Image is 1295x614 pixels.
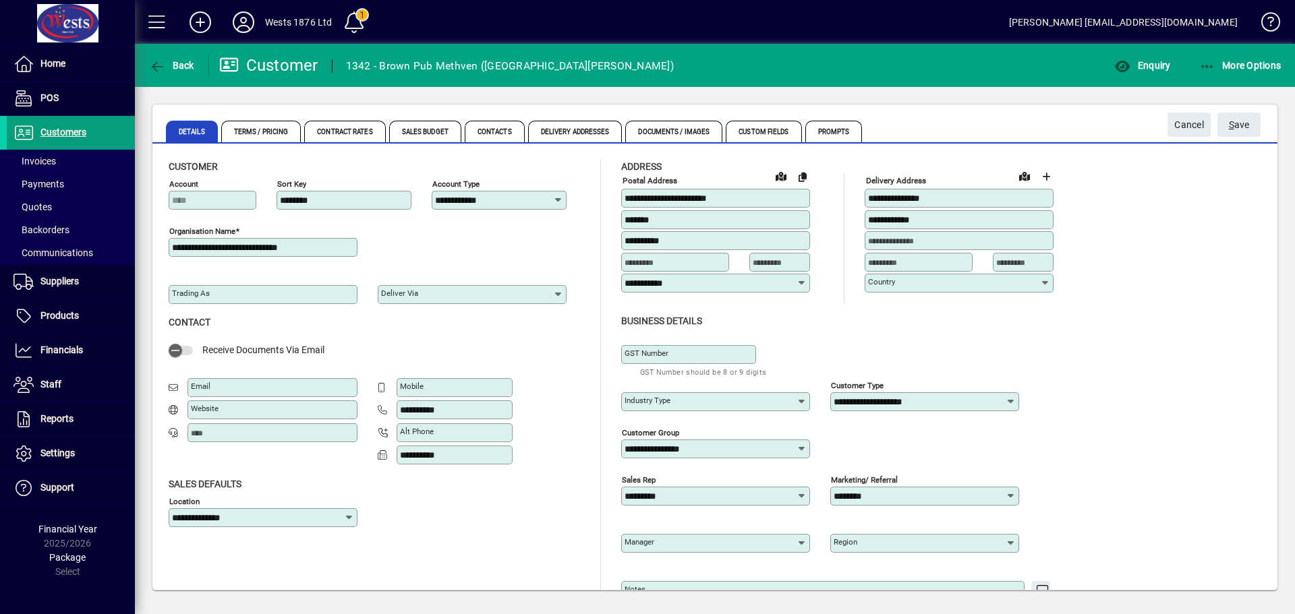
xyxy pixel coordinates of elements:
[7,47,135,81] a: Home
[40,127,86,137] span: Customers
[7,150,135,173] a: Invoices
[7,82,135,115] a: POS
[169,161,218,172] span: Customer
[432,179,480,189] mat-label: Account Type
[40,482,74,493] span: Support
[1009,11,1238,33] div: [PERSON_NAME] [EMAIL_ADDRESS][DOMAIN_NAME]
[622,474,656,484] mat-label: Sales rep
[191,381,210,391] mat-label: Email
[389,121,461,142] span: Sales Budget
[1014,165,1035,187] a: View on map
[40,413,74,424] span: Reports
[7,334,135,367] a: Financials
[7,368,135,402] a: Staff
[13,202,52,212] span: Quotes
[166,121,218,142] span: Details
[831,474,898,484] mat-label: Marketing/ Referral
[221,121,301,142] span: Terms / Pricing
[13,247,93,258] span: Communications
[7,173,135,195] a: Payments
[304,121,385,142] span: Contract Rates
[7,402,135,436] a: Reports
[1196,53,1285,78] button: More Options
[149,60,194,71] span: Back
[277,179,306,189] mat-label: Sort key
[640,364,767,379] mat-hint: GST Number should be 8 or 9 digits
[831,380,884,390] mat-label: Customer type
[135,53,209,78] app-page-header-button: Back
[13,179,64,189] span: Payments
[222,10,265,34] button: Profile
[169,179,198,189] mat-label: Account
[625,121,722,142] span: Documents / Images
[219,55,318,76] div: Customer
[40,58,65,69] span: Home
[13,224,69,235] span: Backorders
[1229,114,1250,136] span: ave
[7,471,135,505] a: Support
[7,195,135,218] a: Quotes
[40,448,75,458] span: Settings
[1229,119,1234,130] span: S
[202,344,324,355] span: Receive Documents Via Email
[191,404,219,413] mat-label: Website
[1035,166,1057,187] button: Choose address
[528,121,623,142] span: Delivery Addresses
[179,10,222,34] button: Add
[40,92,59,103] span: POS
[625,396,670,405] mat-label: Industry type
[169,226,235,236] mat-label: Organisation name
[625,348,668,358] mat-label: GST Number
[346,55,674,77] div: 1342 - Brown Pub Methven ([GEOGRAPHIC_DATA][PERSON_NAME])
[400,381,424,391] mat-label: Mobile
[40,344,83,355] span: Financials
[625,584,645,594] mat-label: Notes
[49,552,86,563] span: Package
[40,310,79,321] span: Products
[172,288,210,298] mat-label: Trading as
[169,479,241,489] span: Sales defaults
[868,277,895,286] mat-label: Country
[1168,113,1211,137] button: Cancel
[1217,113,1261,137] button: Save
[1199,60,1282,71] span: More Options
[400,427,434,436] mat-label: Alt Phone
[169,496,200,505] mat-label: Location
[770,165,792,187] a: View on map
[622,427,679,437] mat-label: Customer group
[7,437,135,470] a: Settings
[38,524,97,534] span: Financial Year
[265,11,332,33] div: Wests 1876 Ltd
[7,265,135,299] a: Suppliers
[792,166,813,187] button: Copy to Delivery address
[169,317,210,328] span: Contact
[625,537,654,547] mat-label: Manager
[40,379,61,390] span: Staff
[7,241,135,264] a: Communications
[146,53,198,78] button: Back
[834,537,857,547] mat-label: Region
[1114,60,1170,71] span: Enquiry
[381,288,418,298] mat-label: Deliver via
[1251,3,1278,47] a: Knowledge Base
[7,218,135,241] a: Backorders
[621,161,662,172] span: Address
[7,299,135,333] a: Products
[726,121,801,142] span: Custom Fields
[465,121,525,142] span: Contacts
[40,276,79,286] span: Suppliers
[621,315,702,326] span: Business details
[1111,53,1174,78] button: Enquiry
[13,156,56,166] span: Invoices
[805,121,863,142] span: Prompts
[1174,114,1204,136] span: Cancel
